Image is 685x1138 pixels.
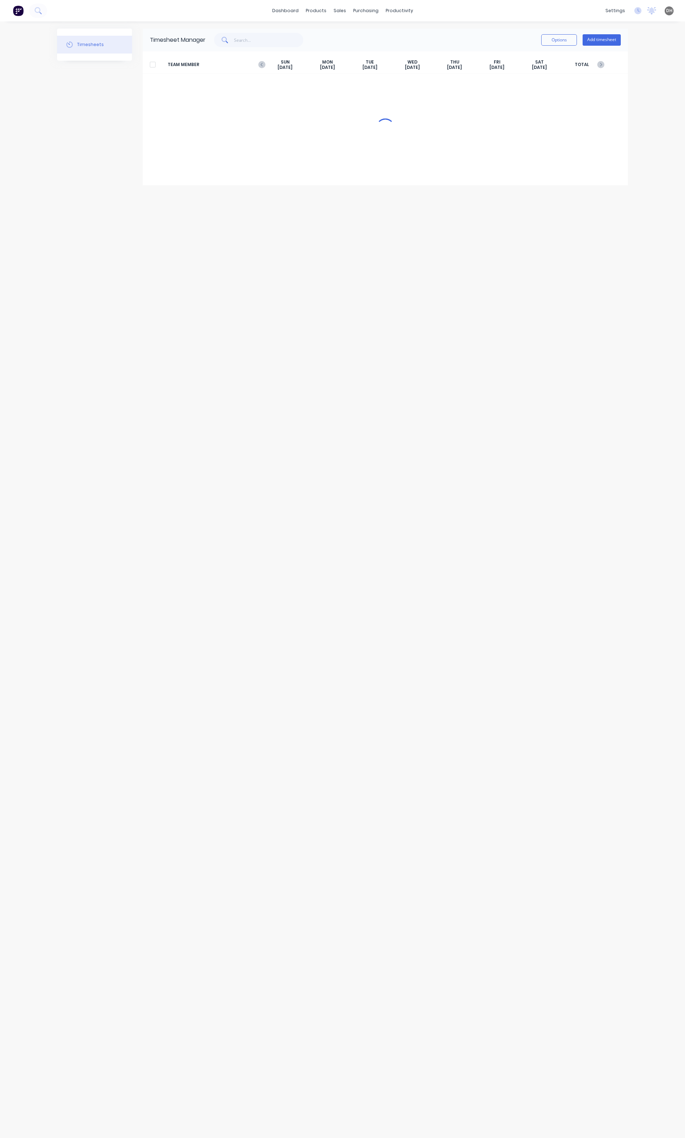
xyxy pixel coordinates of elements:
[489,65,504,70] span: [DATE]
[532,65,547,70] span: [DATE]
[366,59,374,65] span: TUE
[168,59,264,70] span: TEAM MEMBER
[234,33,304,47] input: Search...
[666,7,673,14] span: DH
[362,65,377,70] span: [DATE]
[407,59,417,65] span: WED
[382,5,417,16] div: productivity
[405,65,420,70] span: [DATE]
[583,34,621,46] button: Add timesheet
[77,41,104,48] div: Timesheets
[330,5,350,16] div: sales
[450,59,459,65] span: THU
[302,5,330,16] div: products
[281,59,290,65] span: SUN
[322,59,333,65] span: MON
[535,59,544,65] span: SAT
[560,59,603,70] span: TOTAL
[269,5,302,16] a: dashboard
[541,34,577,46] button: Options
[320,65,335,70] span: [DATE]
[150,36,205,44] div: Timesheet Manager
[278,65,293,70] span: [DATE]
[494,59,501,65] span: FRI
[13,5,24,16] img: Factory
[602,5,629,16] div: settings
[350,5,382,16] div: purchasing
[57,36,132,54] button: Timesheets
[447,65,462,70] span: [DATE]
